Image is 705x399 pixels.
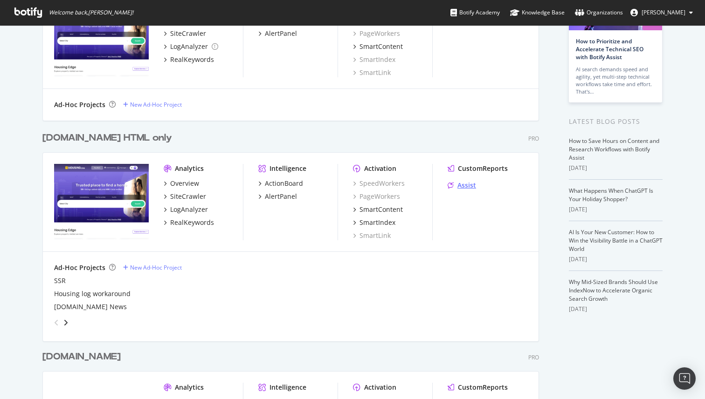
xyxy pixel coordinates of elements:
a: SpeedWorkers [353,179,405,188]
div: [DOMAIN_NAME] HTML only [42,131,172,145]
button: [PERSON_NAME] [623,5,700,20]
div: Intelligence [270,164,306,173]
a: New Ad-Hoc Project [123,101,182,108]
a: AI Is Your New Customer: How to Win the Visibility Battle in a ChatGPT World [569,228,663,253]
div: New Ad-Hoc Project [130,101,182,108]
div: Organizations [575,8,623,17]
a: CustomReports [448,164,508,173]
div: Pro [528,353,539,361]
a: AlertPanel [258,29,297,38]
a: Why Mid-Sized Brands Should Use IndexNow to Accelerate Organic Search Growth [569,278,658,303]
div: LogAnalyzer [170,205,208,214]
div: Pro [528,135,539,142]
a: Housing log workaround [54,289,131,298]
a: How to Prioritize and Accelerate Technical SEO with Botify Assist [576,37,643,61]
span: Welcome back, [PERSON_NAME] ! [49,9,133,16]
a: Overview [164,179,199,188]
a: SmartIndex [353,218,395,227]
div: [DATE] [569,205,663,214]
div: Ad-Hoc Projects [54,263,105,272]
div: LogAnalyzer [170,42,208,51]
div: Activation [364,164,396,173]
a: SmartContent [353,42,403,51]
a: ActionBoard [258,179,303,188]
div: Botify Academy [450,8,500,17]
div: RealKeywords [170,218,214,227]
div: CustomReports [458,383,508,392]
a: LogAnalyzer [164,42,218,51]
img: Housing News Crawl [54,1,149,76]
div: ActionBoard [265,179,303,188]
a: LogAnalyzer [164,205,208,214]
div: Overview [170,179,199,188]
div: Intelligence [270,383,306,392]
a: PageWorkers [353,192,400,201]
div: AlertPanel [265,192,297,201]
div: CustomReports [458,164,508,173]
div: angle-right [62,318,69,327]
a: RealKeywords [164,218,214,227]
div: Latest Blog Posts [569,116,663,127]
a: SmartLink [353,231,391,240]
div: Analytics [175,164,204,173]
div: New Ad-Hoc Project [130,264,182,271]
div: SiteCrawler [170,29,206,38]
div: angle-left [50,315,62,330]
div: AI search demands speed and agility, yet multi-step technical workflows take time and effort. Tha... [576,66,655,95]
a: SiteCrawler [164,29,206,38]
a: [DOMAIN_NAME] News [54,302,127,311]
a: [DOMAIN_NAME] [42,350,124,364]
a: SSR [54,276,66,285]
div: SmartContent [359,42,403,51]
a: New Ad-Hoc Project [123,264,182,271]
div: Activation [364,383,396,392]
a: [DOMAIN_NAME] HTML only [42,131,176,145]
div: Open Intercom Messenger [673,367,696,390]
a: Assist [448,181,476,190]
a: PageWorkers [353,29,400,38]
a: SmartLink [353,68,391,77]
a: What Happens When ChatGPT Is Your Holiday Shopper? [569,187,653,203]
div: Knowledge Base [510,8,565,17]
div: RealKeywords [170,55,214,64]
div: [DATE] [569,255,663,264]
div: Assist [457,181,476,190]
a: How to Save Hours on Content and Research Workflows with Botify Assist [569,137,659,162]
a: RealKeywords [164,55,214,64]
a: SiteCrawler [164,192,206,201]
a: CustomReports [448,383,508,392]
div: AlertPanel [265,29,297,38]
a: SmartIndex [353,55,395,64]
img: www.Housing.com [54,164,149,239]
div: [DATE] [569,164,663,172]
div: [DOMAIN_NAME] [42,350,121,364]
span: Prabal Partap [642,8,685,16]
div: SmartIndex [359,218,395,227]
div: [DATE] [569,305,663,313]
a: AlertPanel [258,192,297,201]
div: Ad-Hoc Projects [54,100,105,109]
div: Analytics [175,383,204,392]
a: SmartContent [353,205,403,214]
div: SmartContent [359,205,403,214]
div: SiteCrawler [170,192,206,201]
